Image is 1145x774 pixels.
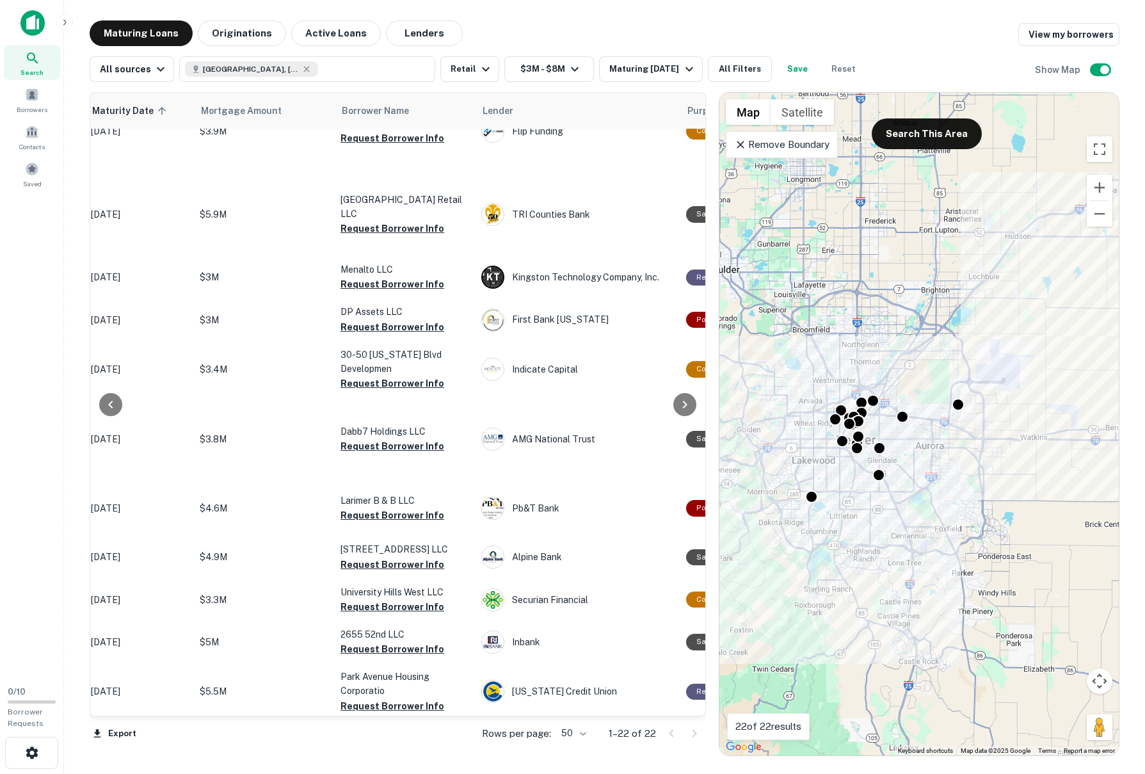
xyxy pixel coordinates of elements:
[726,99,771,125] button: Show street map
[340,424,468,439] p: Dabb7 Holdings LLC
[200,207,328,222] p: $5.9M
[340,508,444,523] button: Request Borrower Info
[823,56,864,82] button: Reset
[734,137,829,152] p: Remove Boundary
[1035,63,1082,77] h6: Show Map
[486,271,499,284] p: K T
[23,179,42,189] span: Saved
[481,120,673,143] div: Flip Funding
[609,726,656,741] p: 1–22 of 22
[92,103,170,118] span: Maturity Date
[334,93,475,129] th: Borrower Name
[340,277,444,292] button: Request Borrower Info
[481,545,673,568] div: Alpine Bank
[483,103,513,118] span: Lender
[599,56,702,82] button: Maturing [DATE]
[482,546,504,568] img: picture
[771,99,834,125] button: Show satellite imagery
[91,550,187,564] p: [DATE]
[200,124,328,138] p: $3.9M
[961,747,1030,754] span: Map data ©2025 Google
[91,362,187,376] p: [DATE]
[482,309,504,331] img: picture
[777,56,818,82] button: Save your search to get updates of matches that match your search criteria.
[198,20,286,46] button: Originations
[1087,136,1112,162] button: Toggle fullscreen view
[504,56,594,82] button: $3M - $8M
[91,684,187,698] p: [DATE]
[90,724,140,743] button: Export
[898,746,953,755] button: Keyboard shortcuts
[340,585,468,599] p: University Hills West LLC
[90,56,174,82] button: All sources
[686,634,723,650] div: Sale
[200,684,328,698] p: $5.5M
[91,635,187,649] p: [DATE]
[340,557,444,572] button: Request Borrower Info
[91,432,187,446] p: [DATE]
[556,724,588,743] div: 50
[609,61,696,77] div: Maturing [DATE]
[4,83,60,117] div: Borrowers
[4,157,60,191] div: Saved
[340,376,444,391] button: Request Borrower Info
[1038,747,1056,754] a: Terms (opens in new tab)
[723,739,765,755] img: Google
[1087,668,1112,694] button: Map camera controls
[4,120,60,154] div: Contacts
[1087,175,1112,200] button: Zoom in
[91,313,187,327] p: [DATE]
[203,63,299,75] span: [GEOGRAPHIC_DATA], [GEOGRAPHIC_DATA], [GEOGRAPHIC_DATA]
[475,93,680,129] th: Lender
[84,93,193,129] th: Maturity Date
[482,359,504,380] img: picture
[91,270,187,284] p: [DATE]
[342,103,409,118] span: Borrower Name
[340,599,444,615] button: Request Borrower Info
[340,494,468,508] p: Larimer B & B LLC
[1064,747,1115,754] a: Report a map error
[193,93,334,129] th: Mortgage Amount
[386,20,463,46] button: Lenders
[200,432,328,446] p: $3.8M
[686,549,723,565] div: Sale
[481,309,673,332] div: First Bank [US_STATE]
[482,589,504,611] img: picture
[482,428,504,450] img: picture
[19,141,45,152] span: Contacts
[291,20,381,46] button: Active Loans
[1087,201,1112,227] button: Zoom out
[340,305,468,319] p: DP Assets LLC
[340,319,444,335] button: Request Borrower Info
[708,56,772,82] button: All Filters
[340,193,468,221] p: [GEOGRAPHIC_DATA] Retail LLC
[200,593,328,607] p: $3.3M
[482,681,504,702] img: picture
[719,93,1119,755] div: 0 0
[723,739,765,755] a: Open this area in Google Maps (opens a new window)
[17,104,47,115] span: Borrowers
[200,501,328,515] p: $4.6M
[340,439,444,454] button: Request Borrower Info
[200,635,328,649] p: $5M
[440,56,499,82] button: Retail
[91,593,187,607] p: [DATE]
[481,358,673,381] div: Indicate Capital
[20,10,45,36] img: capitalize-icon.png
[340,221,444,236] button: Request Borrower Info
[340,627,468,641] p: 2655 52nd LLC
[91,501,187,515] p: [DATE]
[4,45,60,80] a: Search
[201,103,298,118] span: Mortgage Amount
[340,542,468,556] p: [STREET_ADDRESS] LLC
[482,631,504,653] img: picture
[481,631,673,654] div: Inbank
[90,20,193,46] button: Maturing Loans
[340,641,444,657] button: Request Borrower Info
[340,670,468,698] p: Park Avenue Housing Corporatio
[481,680,673,703] div: [US_STATE] Credit Union
[481,428,673,451] div: AMG National Trust
[1081,672,1145,733] iframe: Chat Widget
[8,707,44,728] span: Borrower Requests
